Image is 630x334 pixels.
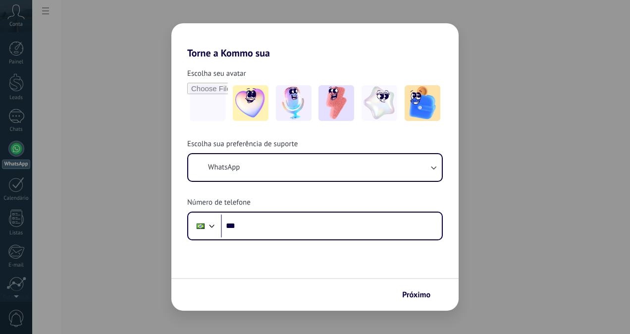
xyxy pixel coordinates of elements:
span: Número de telefone [187,198,251,208]
span: Próximo [402,291,430,298]
img: -2.jpeg [276,85,312,121]
span: Escolha sua preferência de suporte [187,139,298,149]
img: -5.jpeg [405,85,440,121]
img: -4.jpeg [362,85,397,121]
div: Brazil: + 55 [191,216,210,236]
button: Próximo [398,286,444,303]
button: WhatsApp [188,154,442,181]
span: WhatsApp [208,163,240,172]
img: -1.jpeg [233,85,268,121]
h2: Torne a Kommo sua [171,23,459,59]
img: -3.jpeg [318,85,354,121]
span: Escolha seu avatar [187,69,246,79]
